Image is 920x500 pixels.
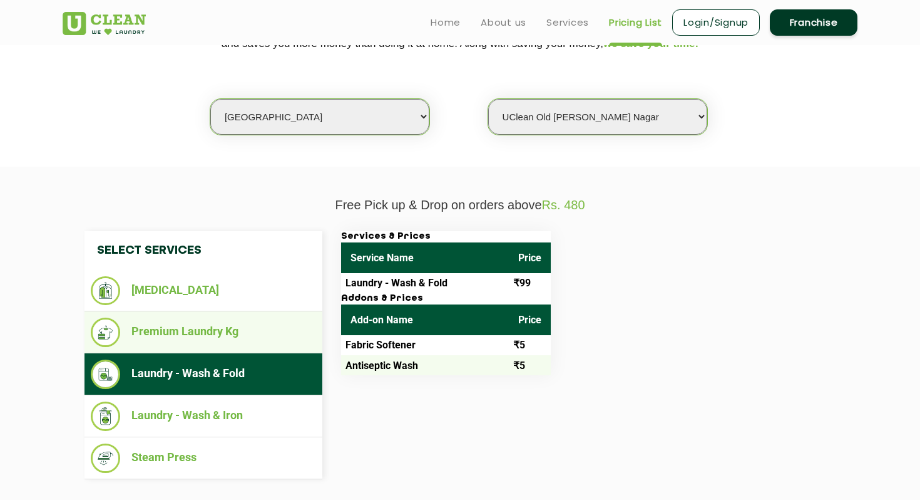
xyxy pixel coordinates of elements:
li: Laundry - Wash & Iron [91,402,316,431]
img: Laundry - Wash & Iron [91,402,120,431]
td: Fabric Softener [341,335,509,355]
td: ₹5 [509,355,551,375]
th: Service Name [341,242,509,273]
img: Laundry - Wash & Fold [91,360,120,389]
a: About us [481,15,526,30]
a: Services [546,15,589,30]
img: UClean Laundry and Dry Cleaning [63,12,146,35]
li: Premium Laundry Kg [91,318,316,347]
td: Antiseptic Wash [341,355,509,375]
li: Steam Press [91,444,316,473]
p: Free Pick up & Drop on orders above [63,198,857,212]
td: Laundry - Wash & Fold [341,273,509,293]
a: Login/Signup [672,9,760,36]
th: Add-on Name [341,305,509,335]
li: [MEDICAL_DATA] [91,276,316,305]
h4: Select Services [84,231,322,270]
img: Steam Press [91,444,120,473]
th: Price [509,242,551,273]
h3: Services & Prices [341,231,551,242]
td: ₹5 [509,335,551,355]
a: Pricing List [609,15,662,30]
td: ₹99 [509,273,551,293]
h3: Addons & Prices [341,293,551,305]
img: Dry Cleaning [91,276,120,305]
img: Premium Laundry Kg [91,318,120,347]
a: Franchise [770,9,857,36]
th: Price [509,305,551,335]
span: Rs. 480 [542,198,585,212]
a: Home [431,15,461,30]
li: Laundry - Wash & Fold [91,360,316,389]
